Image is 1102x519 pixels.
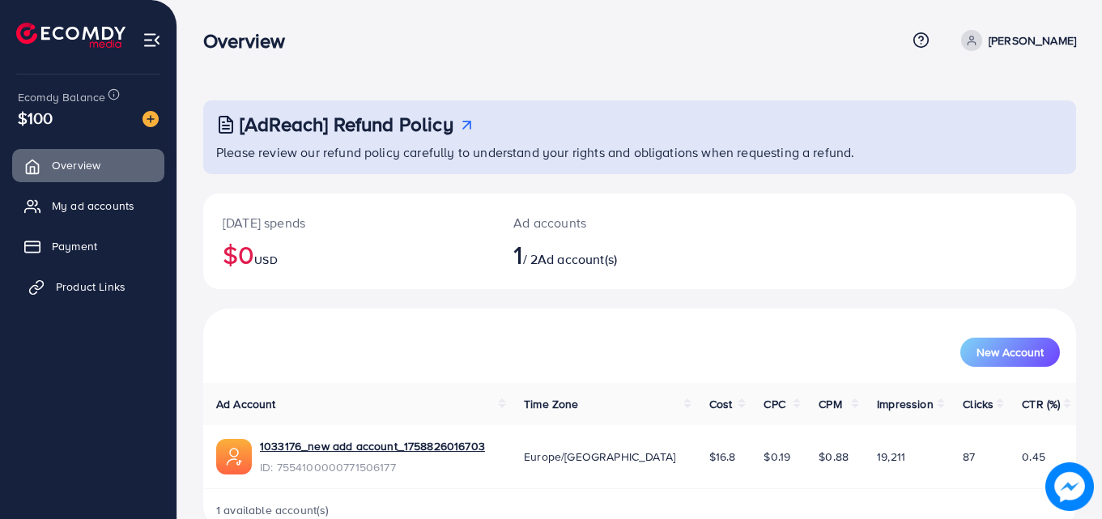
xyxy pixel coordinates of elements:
[12,189,164,222] a: My ad accounts
[513,236,522,273] span: 1
[216,502,330,518] span: 1 available account(s)
[513,213,693,232] p: Ad accounts
[203,29,298,53] h3: Overview
[764,396,785,412] span: CPC
[52,198,134,214] span: My ad accounts
[52,238,97,254] span: Payment
[1022,449,1045,465] span: 0.45
[216,439,252,474] img: ic-ads-acc.e4c84228.svg
[56,279,126,295] span: Product Links
[1022,396,1060,412] span: CTR (%)
[709,449,736,465] span: $16.8
[12,270,164,303] a: Product Links
[16,23,126,48] img: logo
[963,396,994,412] span: Clicks
[524,396,578,412] span: Time Zone
[143,111,159,127] img: image
[819,396,841,412] span: CPM
[260,459,485,475] span: ID: 7554100000771506177
[216,143,1066,162] p: Please review our refund policy carefully to understand your rights and obligations when requesti...
[260,438,485,454] a: 1033176_new add account_1758826016703
[12,230,164,262] a: Payment
[524,449,675,465] span: Europe/[GEOGRAPHIC_DATA]
[143,31,161,49] img: menu
[223,239,474,270] h2: $0
[877,396,934,412] span: Impression
[764,449,790,465] span: $0.19
[538,250,617,268] span: Ad account(s)
[18,89,105,105] span: Ecomdy Balance
[819,449,849,465] span: $0.88
[216,396,276,412] span: Ad Account
[513,239,693,270] h2: / 2
[976,347,1044,358] span: New Account
[240,113,453,136] h3: [AdReach] Refund Policy
[12,149,164,181] a: Overview
[1046,463,1094,511] img: image
[963,449,975,465] span: 87
[955,30,1076,51] a: [PERSON_NAME]
[877,449,905,465] span: 19,211
[18,106,53,130] span: $100
[709,396,733,412] span: Cost
[989,31,1076,50] p: [PERSON_NAME]
[960,338,1060,367] button: New Account
[254,252,277,268] span: USD
[52,157,100,173] span: Overview
[223,213,474,232] p: [DATE] spends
